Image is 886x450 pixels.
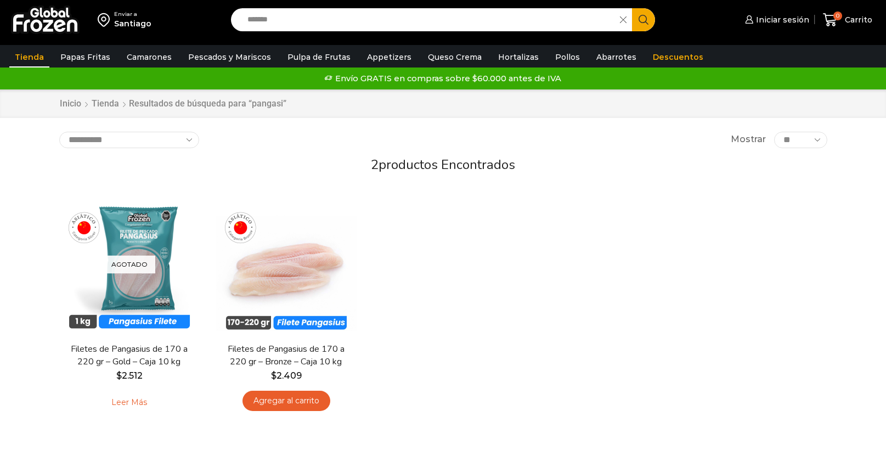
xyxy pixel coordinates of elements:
[94,391,164,414] a: Leé más sobre “Filetes de Pangasius de 170 a 220 gr - Gold - Caja 10 kg”
[114,18,151,29] div: Santiago
[59,98,82,110] a: Inicio
[731,133,766,146] span: Mostrar
[121,47,177,67] a: Camarones
[753,14,809,25] span: Iniciar sesión
[183,47,276,67] a: Pescados y Mariscos
[632,8,655,31] button: Search button
[493,47,544,67] a: Hortalizas
[842,14,872,25] span: Carrito
[91,98,120,110] a: Tienda
[742,9,809,31] a: Iniciar sesión
[647,47,709,67] a: Descuentos
[271,370,276,381] span: $
[371,156,379,173] span: 2
[242,391,330,411] a: Agregar al carrito: “Filetes de Pangasius de 170 a 220 gr - Bronze - Caja 10 kg”
[116,370,143,381] bdi: 2.512
[59,132,199,148] select: Pedido de la tienda
[223,343,349,368] a: Filetes de Pangasius de 170 a 220 gr – Bronze – Caja 10 kg
[9,47,49,67] a: Tienda
[422,47,487,67] a: Queso Crema
[59,98,286,110] nav: Breadcrumb
[379,156,515,173] span: productos encontrados
[55,47,116,67] a: Papas Fritas
[66,343,192,368] a: Filetes de Pangasius de 170 a 220 gr – Gold – Caja 10 kg
[114,10,151,18] div: Enviar a
[820,7,875,33] a: 0 Carrito
[591,47,642,67] a: Abarrotes
[104,255,155,273] p: Agotado
[98,10,114,29] img: address-field-icon.svg
[362,47,417,67] a: Appetizers
[271,370,302,381] bdi: 2.409
[833,12,842,20] span: 0
[116,370,122,381] span: $
[282,47,356,67] a: Pulpa de Frutas
[129,98,286,109] h1: Resultados de búsqueda para “pangasi”
[550,47,585,67] a: Pollos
